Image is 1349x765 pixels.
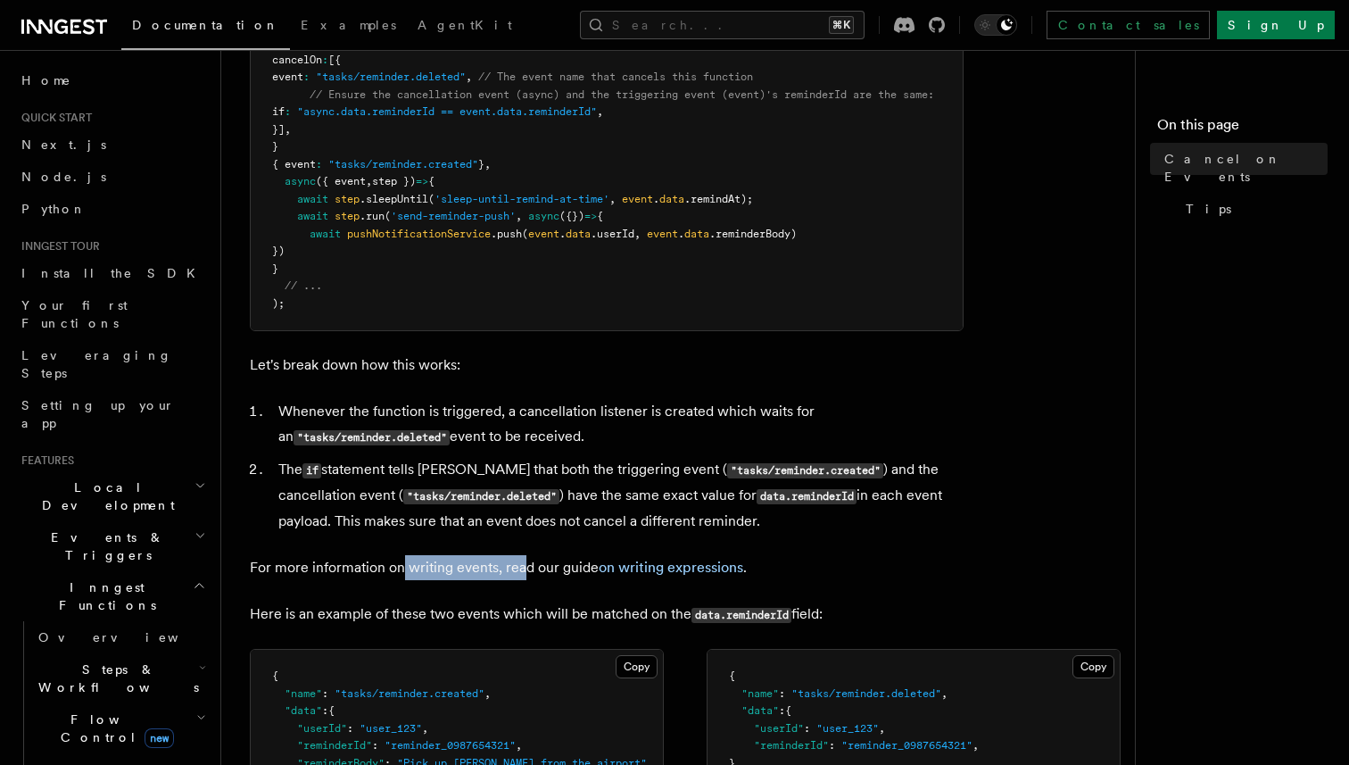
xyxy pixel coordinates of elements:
span: , [609,193,616,205]
span: { [785,704,791,717]
a: on writing expressions [599,559,743,576]
span: , [466,71,472,83]
span: : [322,687,328,700]
p: Let's break down how this works: [250,353,964,378]
span: => [584,210,597,222]
span: } [272,262,278,275]
a: Next.js [14,129,210,161]
a: Home [14,64,210,96]
span: "reminder_0987654321" [841,739,972,752]
span: Steps & Workflows [31,661,199,696]
span: { [428,175,434,187]
span: "data" [741,704,779,717]
span: "userId" [297,722,347,735]
span: }) [272,245,285,257]
span: 'sleep-until-remind-at-time' [434,193,609,205]
span: : [804,722,810,735]
span: ( [385,210,391,222]
span: new [145,728,174,748]
a: Node.js [14,161,210,193]
h4: On this page [1157,114,1328,143]
a: Your first Functions [14,289,210,339]
span: .run [360,210,385,222]
span: : [303,71,310,83]
span: .sleepUntil [360,193,428,205]
span: await [297,210,328,222]
span: ); [272,297,285,310]
span: ({}) [559,210,584,222]
span: event [647,228,678,240]
span: "tasks/reminder.deleted" [316,71,466,83]
button: Copy [616,655,658,678]
span: "async.data.reminderId == event.data.reminderId" [297,105,597,118]
button: Toggle dark mode [974,14,1017,36]
span: event [272,71,303,83]
span: Documentation [132,18,279,32]
span: // The event name that cancels this function [478,71,753,83]
button: Events & Triggers [14,521,210,571]
span: , [516,739,522,752]
span: . [559,228,566,240]
span: 'send-reminder-push' [391,210,516,222]
span: }] [272,123,285,136]
span: , [422,722,428,735]
span: : [285,105,291,118]
span: , [972,739,979,752]
span: cancelOn [272,54,322,66]
span: { [272,669,278,682]
li: Whenever the function is triggered, a cancellation listener is created which waits for an event t... [273,399,964,450]
span: [{ [328,54,341,66]
span: Home [21,71,71,89]
span: Node.js [21,170,106,184]
p: For more information on writing events, read our guide . [250,555,964,580]
span: "reminder_0987654321" [385,739,516,752]
span: , [484,687,491,700]
button: Flow Controlnew [31,703,210,753]
a: Examples [290,5,407,48]
li: The statement tells [PERSON_NAME] that both the triggering event ( ) and the cancellation event (... [273,457,964,534]
code: "tasks/reminder.created" [727,463,883,478]
span: Next.js [21,137,106,152]
span: async [285,175,316,187]
span: Quick start [14,111,92,125]
span: Overview [38,630,222,644]
span: data [566,228,591,240]
span: event [528,228,559,240]
span: , [366,175,372,187]
button: Search...⌘K [580,11,865,39]
a: Sign Up [1217,11,1335,39]
span: if [272,105,285,118]
span: Tips [1186,200,1231,218]
span: "reminderId" [297,739,372,752]
a: Cancel on Events [1157,143,1328,193]
span: Local Development [14,478,194,514]
code: "tasks/reminder.deleted" [403,489,559,504]
span: } [272,140,278,153]
span: "user_123" [360,722,422,735]
span: { [729,669,735,682]
span: . [653,193,659,205]
span: , [634,228,641,240]
span: data [684,228,709,240]
span: , [516,210,522,222]
span: .reminderBody) [709,228,797,240]
span: . [678,228,684,240]
span: { [597,210,603,222]
a: AgentKit [407,5,523,48]
span: step [335,193,360,205]
span: await [310,228,341,240]
span: "name" [285,687,322,700]
span: Setting up your app [21,398,175,430]
code: if [302,463,321,478]
span: "tasks/reminder.created" [335,687,484,700]
span: .userId [591,228,634,240]
span: Your first Functions [21,298,128,330]
span: pushNotificationService [347,228,491,240]
code: data.reminderId [757,489,857,504]
span: Python [21,202,87,216]
code: "tasks/reminder.deleted" [294,430,450,445]
span: , [285,123,291,136]
span: ( [522,228,528,240]
span: // Ensure the cancellation event (async) and the triggering event (event)'s reminderId are the same: [310,88,934,101]
span: Inngest tour [14,239,100,254]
